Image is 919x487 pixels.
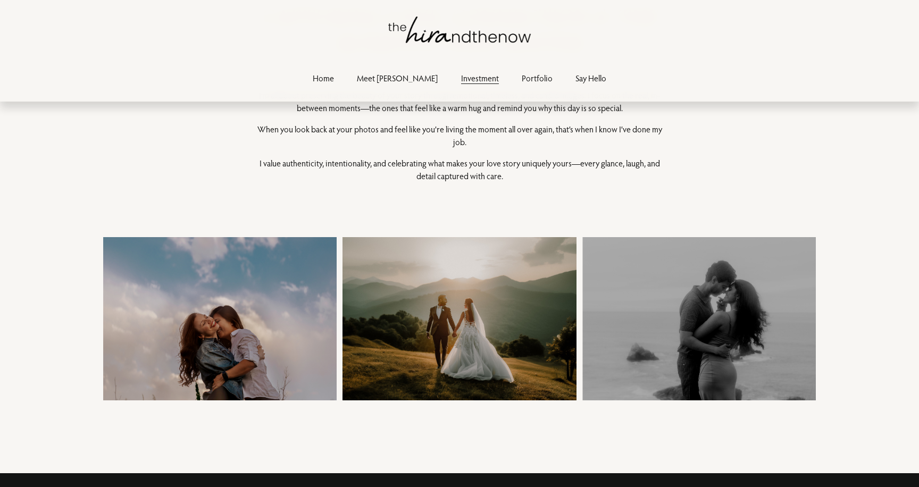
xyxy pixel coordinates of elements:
img: thehirandthenow [388,16,531,43]
a: Portfolio [522,71,553,85]
p: I value authenticity, intentionality, and celebrating what makes your love story uniquely yours—e... [253,157,666,182]
a: Investment [461,71,499,85]
a: Say Hello [575,71,606,85]
a: Home [313,71,334,85]
p: When you look back at your photos and feel like you’re living the moment all over again, that’s w... [253,123,666,148]
a: Meet [PERSON_NAME] [357,71,438,85]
